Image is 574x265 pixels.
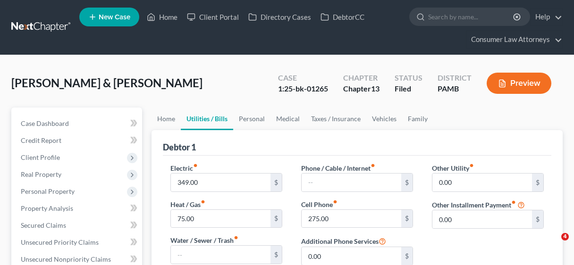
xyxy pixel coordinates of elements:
[21,153,60,161] span: Client Profile
[270,174,282,191] div: $
[428,8,515,25] input: Search by name...
[302,210,401,228] input: --
[395,83,422,94] div: Filed
[302,247,401,265] input: --
[244,8,316,25] a: Directory Cases
[438,73,472,83] div: District
[233,108,270,130] a: Personal
[487,73,551,94] button: Preview
[466,31,562,48] a: Consumer Law Attorneys
[193,163,198,168] i: fiber_manual_record
[438,83,472,94] div: PAMB
[532,174,543,191] div: $
[171,210,270,228] input: --
[302,174,401,191] input: --
[432,163,474,173] label: Other Utility
[278,73,328,83] div: Case
[366,108,402,130] a: Vehicles
[234,235,238,240] i: fiber_manual_record
[163,141,196,153] div: Debtor 1
[432,200,516,210] label: Other Installment Payment
[402,108,433,130] a: Family
[182,8,244,25] a: Client Portal
[511,200,516,205] i: fiber_manual_record
[343,83,380,94] div: Chapter
[170,235,238,245] label: Water / Sewer / Trash
[21,238,99,246] span: Unsecured Priority Claims
[395,73,422,83] div: Status
[21,136,61,144] span: Credit Report
[13,234,142,251] a: Unsecured Priority Claims
[21,255,111,263] span: Unsecured Nonpriority Claims
[301,235,386,247] label: Additional Phone Services
[561,233,569,240] span: 4
[99,14,130,21] span: New Case
[21,204,73,212] span: Property Analysis
[201,199,205,204] i: fiber_manual_record
[21,170,61,178] span: Real Property
[532,210,543,228] div: $
[21,221,66,229] span: Secured Claims
[171,246,270,264] input: --
[278,83,328,94] div: 1:25-bk-01265
[21,119,69,127] span: Case Dashboard
[170,199,205,209] label: Heat / Gas
[11,76,203,90] span: [PERSON_NAME] & [PERSON_NAME]
[270,108,305,130] a: Medical
[316,8,369,25] a: DebtorCC
[469,163,474,168] i: fiber_manual_record
[333,199,338,204] i: fiber_manual_record
[301,199,338,209] label: Cell Phone
[301,163,375,173] label: Phone / Cable / Internet
[343,73,380,83] div: Chapter
[401,174,413,191] div: $
[13,217,142,234] a: Secured Claims
[371,84,380,93] span: 13
[401,210,413,228] div: $
[270,210,282,228] div: $
[401,247,413,265] div: $
[152,108,181,130] a: Home
[432,210,532,228] input: --
[171,174,270,191] input: --
[13,115,142,132] a: Case Dashboard
[305,108,366,130] a: Taxes / Insurance
[13,200,142,217] a: Property Analysis
[270,246,282,264] div: $
[142,8,182,25] a: Home
[13,132,142,149] a: Credit Report
[181,108,233,130] a: Utilities / Bills
[531,8,562,25] a: Help
[432,174,532,191] input: --
[542,233,565,256] iframe: Intercom live chat
[170,163,198,173] label: Electric
[371,163,375,168] i: fiber_manual_record
[21,187,75,195] span: Personal Property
